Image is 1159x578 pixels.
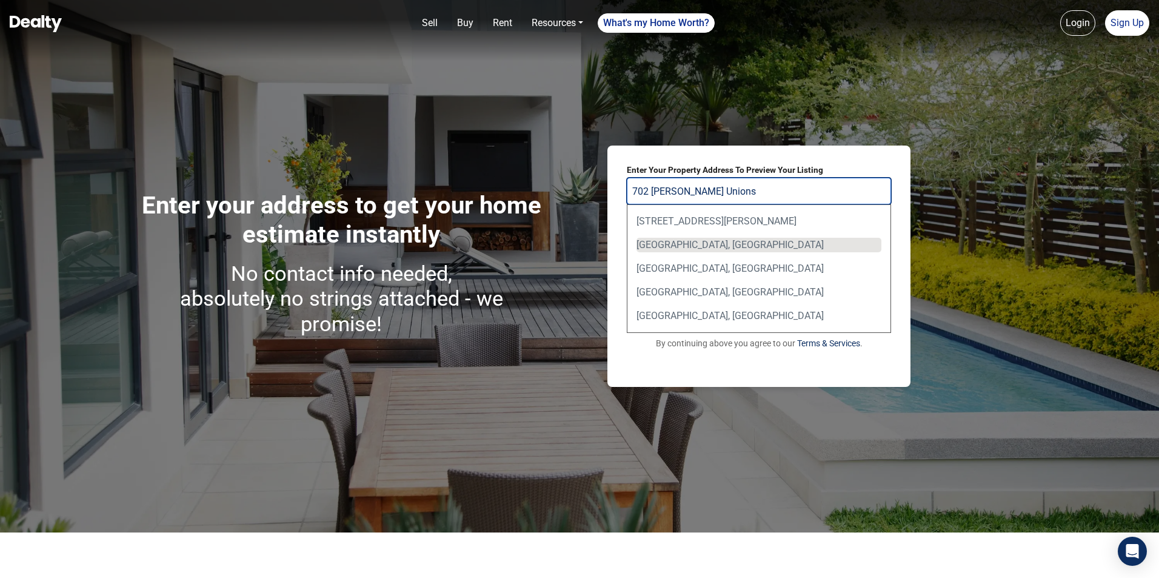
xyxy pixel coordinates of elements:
[627,337,891,350] p: By continuing above you agree to our .
[1118,537,1147,566] div: Open Intercom Messenger
[1105,10,1149,36] a: Sign Up
[636,285,881,300] div: [GEOGRAPHIC_DATA], [GEOGRAPHIC_DATA]
[636,261,881,276] div: [GEOGRAPHIC_DATA], [GEOGRAPHIC_DATA]
[141,261,542,337] h3: No contact info needed, absolutely no strings attached - we promise!
[636,214,881,229] div: [STREET_ADDRESS][PERSON_NAME]
[488,11,517,35] a: Rent
[627,165,891,175] label: Enter Your Property Address To Preview Your Listing
[10,15,62,32] img: Dealty - Buy, Sell & Rent Homes
[636,309,881,323] div: [GEOGRAPHIC_DATA], [GEOGRAPHIC_DATA]
[527,11,588,35] a: Resources
[417,11,443,35] a: Sell
[627,178,891,204] input: Your Property Address
[797,338,860,348] a: Terms & Services
[636,238,881,252] div: [GEOGRAPHIC_DATA], [GEOGRAPHIC_DATA]
[1060,10,1095,36] a: Login
[598,13,715,33] a: What's my Home Worth?
[141,191,542,341] h1: Enter your address to get your home estimate instantly
[452,11,478,35] a: Buy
